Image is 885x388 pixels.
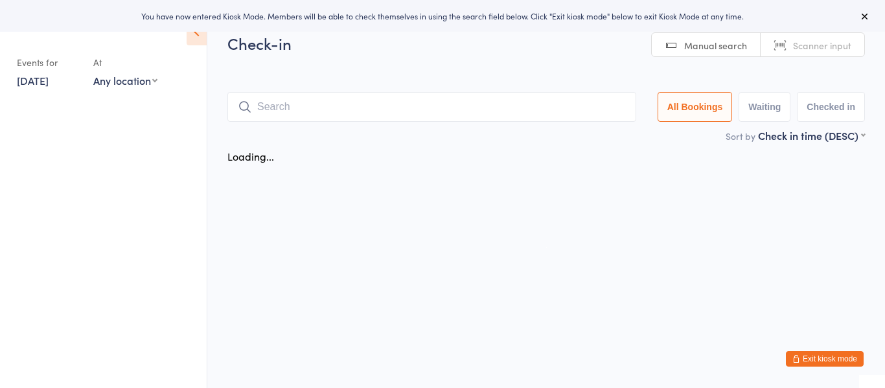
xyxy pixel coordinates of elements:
div: Check in time (DESC) [758,128,865,143]
button: Exit kiosk mode [786,351,864,367]
input: Search [227,92,636,122]
button: Checked in [797,92,865,122]
div: Any location [93,73,157,87]
h2: Check-in [227,32,865,54]
span: Scanner input [793,39,851,52]
button: Waiting [739,92,790,122]
div: Events for [17,52,80,73]
div: Loading... [227,149,274,163]
div: At [93,52,157,73]
a: [DATE] [17,73,49,87]
button: All Bookings [658,92,733,122]
label: Sort by [726,130,755,143]
div: You have now entered Kiosk Mode. Members will be able to check themselves in using the search fie... [21,10,864,21]
span: Manual search [684,39,747,52]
